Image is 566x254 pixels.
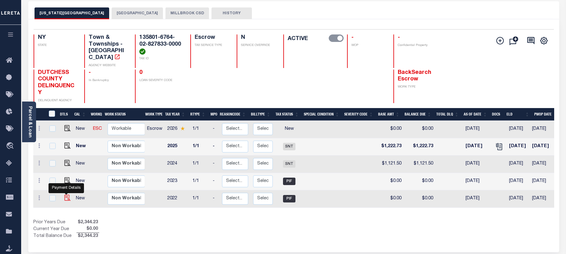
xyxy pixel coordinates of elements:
td: [DATE] [530,156,558,173]
th: &nbsp; [45,108,58,121]
img: Star.svg [180,126,185,130]
span: - [89,70,91,75]
button: HISTORY [211,7,252,19]
button: [GEOGRAPHIC_DATA] [112,7,163,19]
h4: Town & Townships - [GEOGRAPHIC_DATA] [89,34,128,61]
p: WORK TYPE [398,85,437,89]
td: 1/1 [190,121,210,138]
td: $0.00 [378,173,404,190]
td: - [210,190,220,208]
h4: Escrow [195,34,229,41]
th: Tax Year: activate to sort column ascending [163,108,188,121]
span: PIF [283,178,295,185]
i: travel_explore [6,142,16,150]
button: [US_STATE][GEOGRAPHIC_DATA] [35,7,109,19]
th: Work Type [143,108,163,121]
td: [DATE] [463,156,491,173]
td: New [73,121,90,138]
td: - [210,173,220,190]
h4: NY [38,34,77,41]
p: STATE [38,43,77,48]
span: SNT [283,143,295,150]
td: 2023 [165,173,190,190]
td: $1,121.50 [378,156,404,173]
span: DUTCHESS COUNTY DELINQUENCY [38,70,74,96]
p: DELINQUENT AGENCY [38,98,77,103]
p: TAX ID [139,57,183,61]
button: MILLBROOK CSD [165,7,209,19]
span: PIF [283,195,295,202]
th: Special Condition: activate to sort column ascending [301,108,342,121]
td: [DATE] [507,121,530,138]
td: $0.00 [378,190,404,208]
p: SERVICE OVERRIDE [241,43,276,48]
td: - [210,156,220,173]
label: ACTIVE [288,34,308,43]
td: 1/1 [190,138,210,156]
td: [DATE] [507,138,530,156]
td: 2024 [165,156,190,173]
th: PWOP Date: activate to sort column ascending [532,108,560,121]
td: $0.00 [404,173,436,190]
td: [DATE] [463,138,491,156]
td: [DATE] [463,173,491,190]
th: BillType: activate to sort column ascending [248,108,273,121]
span: SNT [283,160,295,168]
td: $0.00 [404,121,436,138]
th: MPO [208,108,217,121]
td: [DATE] [530,190,558,208]
td: $1,121.50 [404,156,436,173]
th: ReasonCode: activate to sort column ascending [217,108,248,121]
span: - [351,35,354,40]
td: Current Year Due [33,226,77,233]
td: [DATE] [507,190,530,208]
th: Tax Status: activate to sort column ascending [273,108,301,121]
th: DTLS [58,108,72,121]
th: WorkQ [88,108,102,121]
td: $1,222.73 [378,138,404,156]
td: [DATE] [463,121,491,138]
h4: N [241,34,276,41]
td: New [73,138,90,156]
td: Prior Years Due [33,219,77,226]
p: LOAN SEVERITY CODE [139,78,183,83]
th: Docs [489,108,504,121]
th: CAL: activate to sort column ascending [72,108,88,121]
th: ELD: activate to sort column ascending [504,108,532,121]
td: [DATE] [530,121,558,138]
td: 2026 [165,121,190,138]
a: ESC [93,127,102,131]
span: BackSearch Escrow [398,70,431,82]
th: Work Status [102,108,145,121]
td: New [73,190,90,208]
td: [DATE] [507,156,530,173]
td: 1/1 [190,173,210,190]
h4: 135801-6764-02-827833-0000 [139,34,183,55]
td: 1/1 [190,190,210,208]
th: &nbsp;&nbsp;&nbsp;&nbsp;&nbsp;&nbsp;&nbsp;&nbsp;&nbsp;&nbsp; [33,108,45,121]
span: 0 [139,70,142,75]
td: $0.00 [404,190,436,208]
td: 2022 [165,190,190,208]
td: $1,222.73 [404,138,436,156]
td: 1/1 [190,156,210,173]
th: As of Date: activate to sort column ascending [461,108,490,121]
td: [DATE] [530,173,558,190]
td: Total Balance Due [33,233,77,240]
td: Escrow [145,121,165,138]
span: $0.00 [77,226,99,233]
p: In Bankruptcy [89,78,128,83]
td: - [210,121,220,138]
span: $2,344.23 [77,219,99,226]
td: - [210,138,220,156]
p: AGENCY WEBSITE [89,63,128,68]
td: [DATE] [507,173,530,190]
td: New [275,121,303,138]
a: Parcel & Loan [28,106,32,138]
span: $2,344.23 [77,233,99,240]
th: RType: activate to sort column ascending [188,108,208,121]
p: Confidential Property [398,43,437,48]
td: [DATE] [530,138,558,156]
span: - [398,35,400,40]
div: Payment Details [49,183,84,193]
